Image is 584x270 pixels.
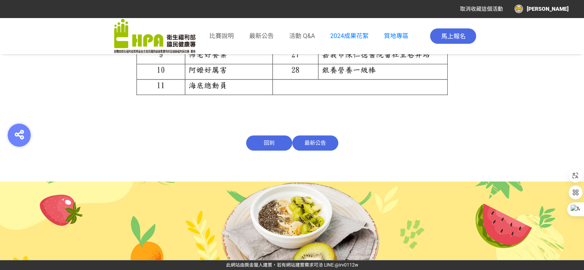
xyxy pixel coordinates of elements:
[209,32,234,40] span: 比賽說明
[384,32,409,40] a: 質地專區
[226,262,358,268] span: 可洽 LINE:
[460,6,503,12] span: 取消收藏這個活動
[114,19,195,53] img: 「2025銀領新食尚 銀養創新料理」競賽
[289,31,315,41] a: 活動 Q&A
[246,135,292,151] span: 回到
[209,31,234,41] a: 比賽說明
[249,32,274,40] span: 最新公告
[430,28,476,44] button: 馬上報名
[292,135,338,151] span: 最新公告
[441,33,465,40] span: 馬上報名
[249,31,274,41] a: 最新公告
[330,32,369,40] a: 2024成果花絮
[335,262,358,268] a: @irv0112w
[246,140,338,146] a: 回到最新公告
[226,262,314,268] a: 此網站由獎金獵人建置，若有網站建置需求
[289,32,315,40] span: 活動 Q&A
